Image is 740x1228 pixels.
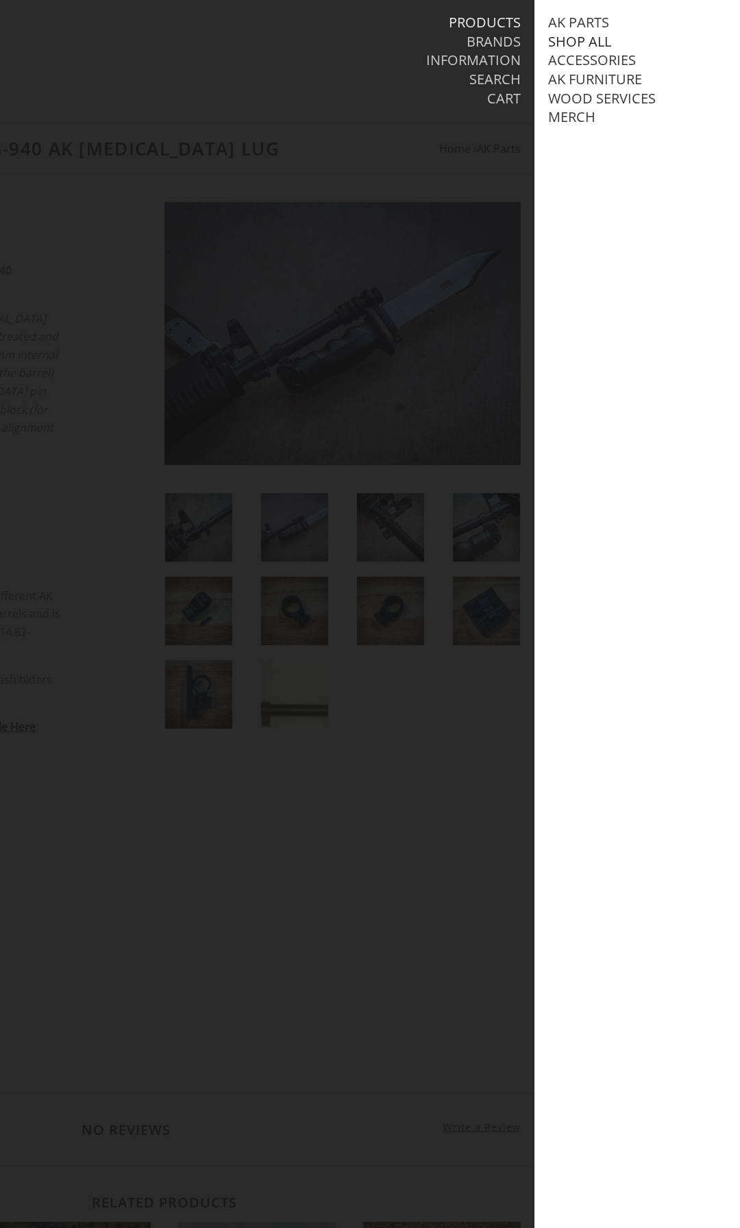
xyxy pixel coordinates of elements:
[548,108,595,126] a: Merch
[548,90,656,108] a: Wood Services
[467,33,521,51] a: Brands
[449,14,521,32] a: Products
[548,51,636,69] a: Accessories
[548,33,611,51] a: Shop All
[426,51,521,69] a: Information
[548,14,609,32] a: AK Parts
[487,90,521,108] a: Cart
[469,71,521,88] a: Search
[548,71,642,88] a: AK Furniture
